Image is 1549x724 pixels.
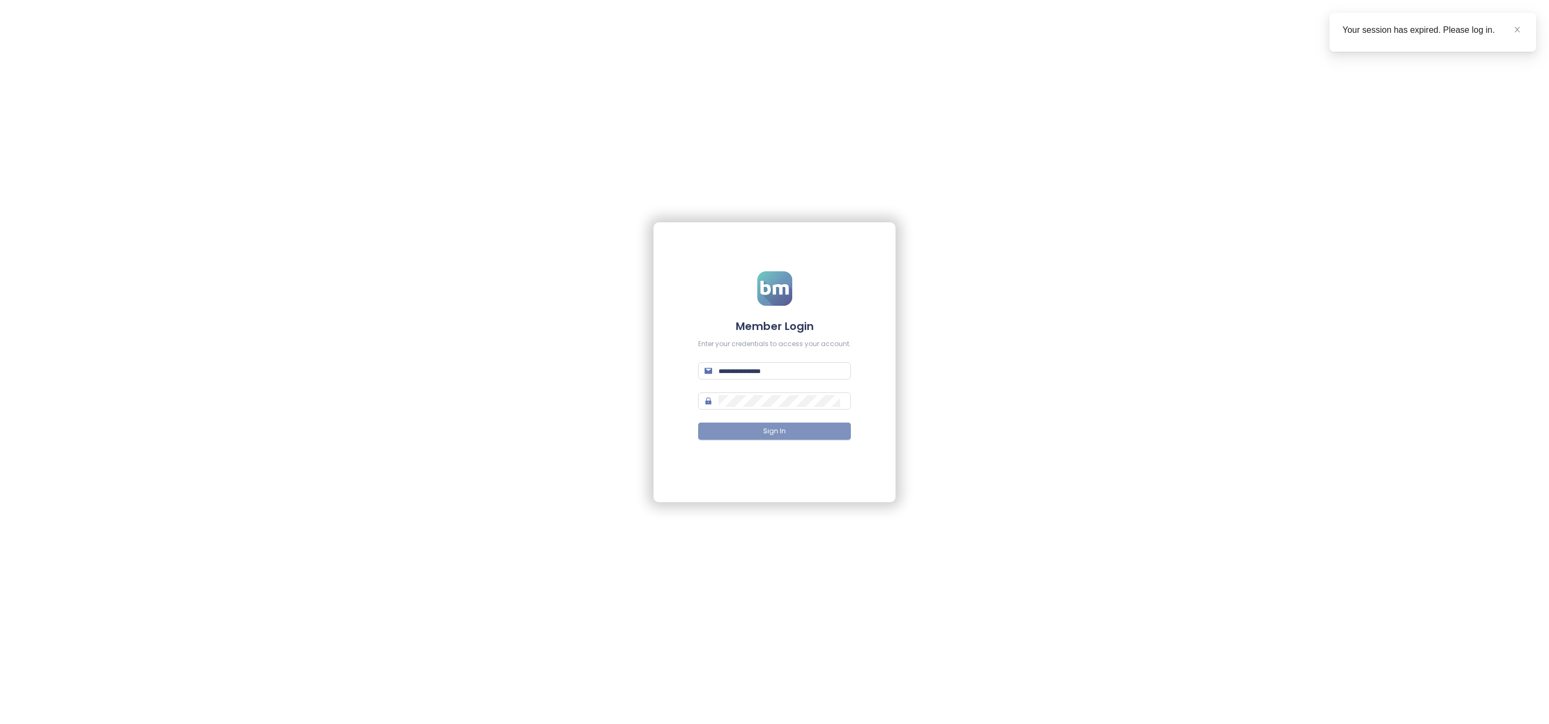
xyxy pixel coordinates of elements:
h4: Member Login [698,319,851,334]
span: close [1514,26,1521,33]
span: mail [705,367,712,375]
span: lock [705,397,712,405]
span: Sign In [763,426,786,437]
button: Sign In [698,423,851,440]
div: Your session has expired. Please log in. [1342,24,1523,37]
img: logo [757,271,792,306]
div: Enter your credentials to access your account. [698,339,851,349]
